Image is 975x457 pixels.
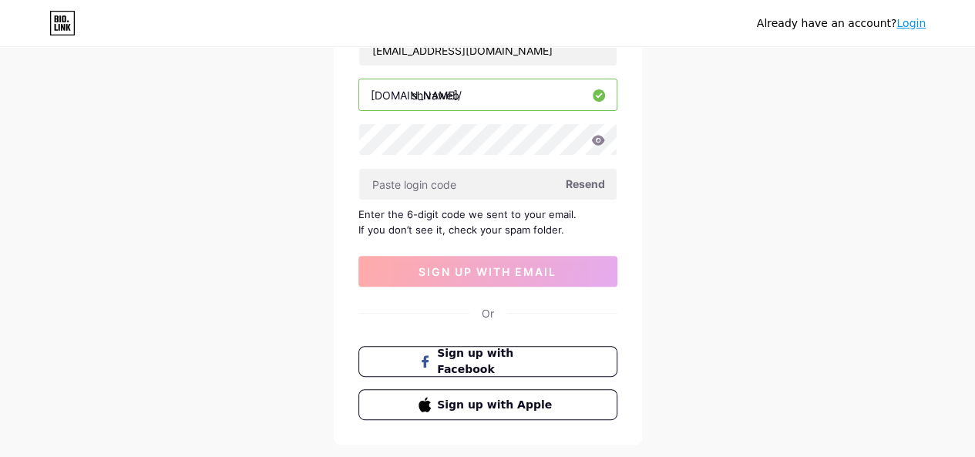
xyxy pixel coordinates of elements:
div: [DOMAIN_NAME]/ [371,87,462,103]
input: Paste login code [359,169,617,200]
span: Resend [566,176,605,192]
button: Sign up with Facebook [358,346,617,377]
button: Sign up with Apple [358,389,617,420]
span: Sign up with Facebook [437,345,556,378]
div: Enter the 6-digit code we sent to your email. If you don’t see it, check your spam folder. [358,207,617,237]
input: Email [359,35,617,66]
div: Or [482,305,494,321]
span: sign up with email [419,265,556,278]
input: username [359,79,617,110]
div: Already have an account? [757,15,926,32]
span: Sign up with Apple [437,397,556,413]
a: Login [896,17,926,29]
button: sign up with email [358,256,617,287]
